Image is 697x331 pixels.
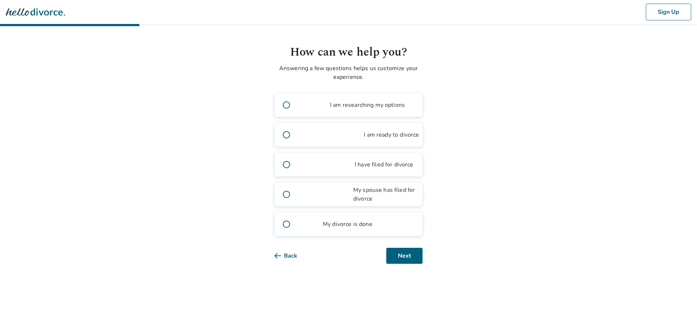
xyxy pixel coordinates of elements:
span: My spouse has filed for divorce [313,190,395,199]
button: Back [274,248,309,264]
span: I am researching my options [313,101,387,109]
h1: How can we help you? [274,44,423,61]
span: My divorce is done [313,220,362,229]
span: I am ready to divorce [313,130,368,139]
span: book_2 [301,101,310,109]
p: Answering a few questions helps us customize your experience. [274,64,423,81]
button: Next [386,248,423,264]
span: gavel [301,220,310,229]
button: Sign Up [646,4,691,20]
span: article_person [301,190,310,199]
iframe: Chat Widget [661,296,697,331]
span: outgoing_mail [301,160,310,169]
span: I have filed for divorce [313,160,371,169]
span: bookmark_check [301,130,310,139]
